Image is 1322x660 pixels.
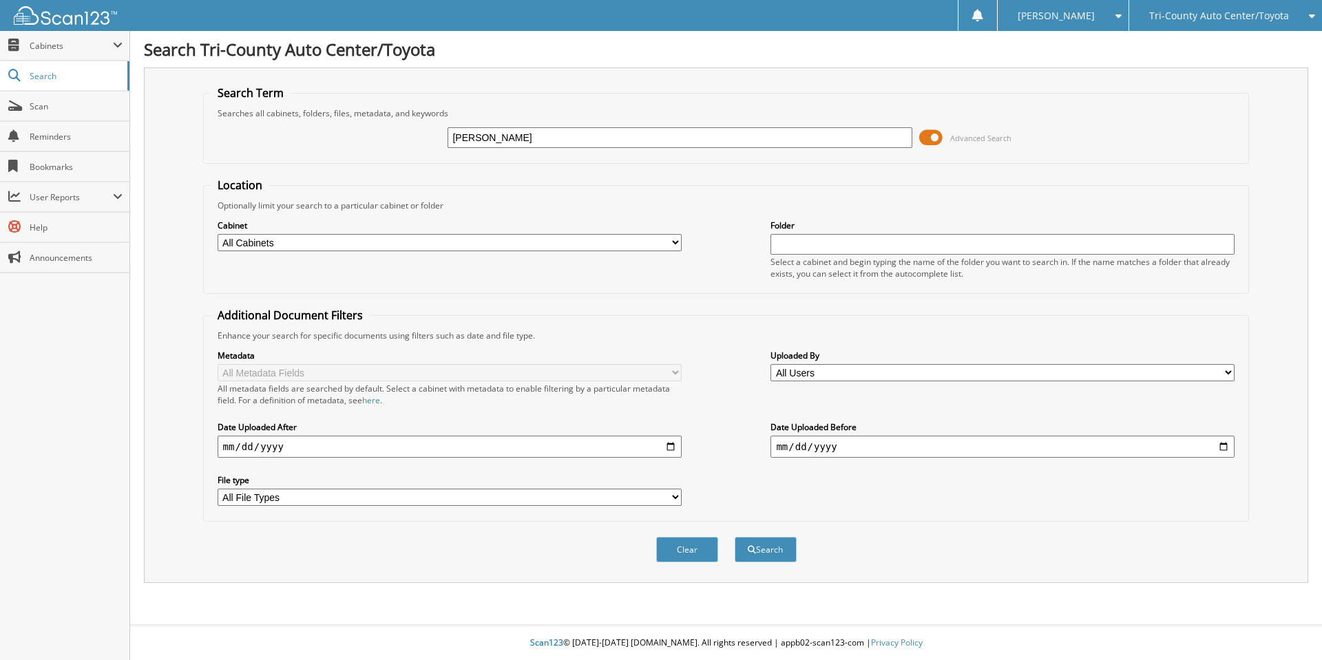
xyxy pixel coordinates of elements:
[211,200,1242,211] div: Optionally limit your search to a particular cabinet or folder
[218,436,682,458] input: start
[871,637,923,648] a: Privacy Policy
[30,252,123,264] span: Announcements
[211,85,291,100] legend: Search Term
[130,626,1322,660] div: © [DATE]-[DATE] [DOMAIN_NAME]. All rights reserved | appb02-scan123-com |
[14,6,117,25] img: scan123-logo-white.svg
[30,70,120,82] span: Search
[950,133,1011,143] span: Advanced Search
[211,107,1242,119] div: Searches all cabinets, folders, files, metadata, and keywords
[30,131,123,142] span: Reminders
[1149,12,1289,20] span: Tri-County Auto Center/Toyota
[770,436,1235,458] input: end
[362,394,380,406] a: here
[770,220,1235,231] label: Folder
[30,100,123,112] span: Scan
[770,421,1235,433] label: Date Uploaded Before
[656,537,718,562] button: Clear
[1018,12,1095,20] span: [PERSON_NAME]
[211,330,1242,341] div: Enhance your search for specific documents using filters such as date and file type.
[30,161,123,173] span: Bookmarks
[218,421,682,433] label: Date Uploaded After
[211,308,370,323] legend: Additional Document Filters
[530,637,563,648] span: Scan123
[30,191,113,203] span: User Reports
[218,383,682,406] div: All metadata fields are searched by default. Select a cabinet with metadata to enable filtering b...
[30,222,123,233] span: Help
[144,38,1308,61] h1: Search Tri-County Auto Center/Toyota
[218,220,682,231] label: Cabinet
[218,474,682,486] label: File type
[30,40,113,52] span: Cabinets
[770,350,1235,361] label: Uploaded By
[770,256,1235,279] div: Select a cabinet and begin typing the name of the folder you want to search in. If the name match...
[735,537,797,562] button: Search
[218,350,682,361] label: Metadata
[211,178,269,193] legend: Location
